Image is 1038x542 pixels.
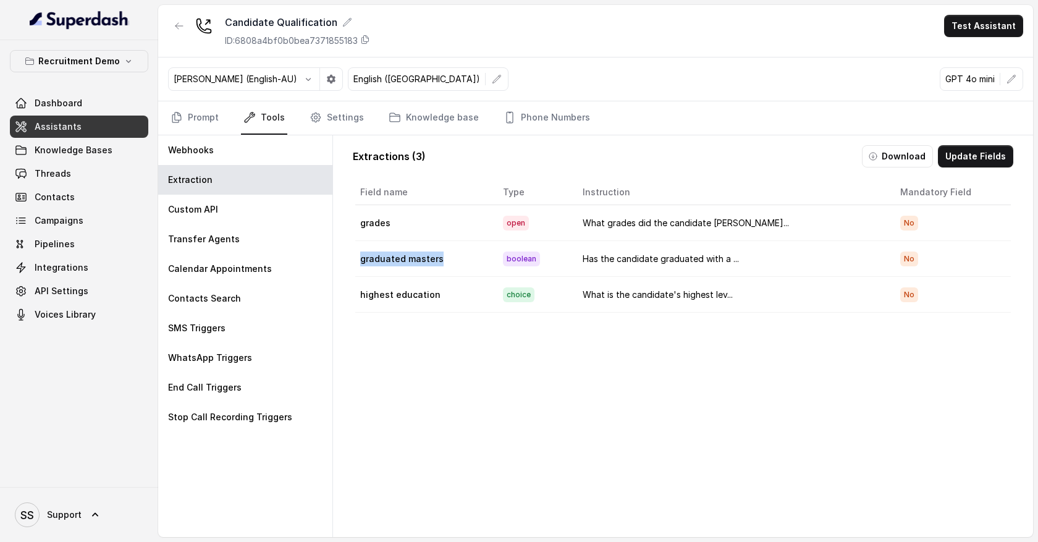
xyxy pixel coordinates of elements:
th: Field name [355,180,493,205]
p: Extraction [168,174,213,186]
button: Update Fields [938,145,1013,167]
button: Test Assistant [944,15,1023,37]
a: Assistants [10,116,148,138]
text: SS [20,509,34,522]
a: Threads [10,163,148,185]
button: Recruitment Demo [10,50,148,72]
a: Pipelines [10,233,148,255]
span: No [900,252,918,266]
p: Custom API [168,203,218,216]
p: WhatsApp Triggers [168,352,252,364]
span: Campaigns [35,214,83,227]
td: What is the candidate's highest lev... [573,277,890,313]
a: Dashboard [10,92,148,114]
p: [PERSON_NAME] (English-AU) [174,73,297,85]
th: Mandatory Field [890,180,1011,205]
p: Stop Call Recording Triggers [168,411,292,423]
td: graduated masters [355,241,493,277]
a: Knowledge base [386,101,481,135]
a: Prompt [168,101,221,135]
span: Pipelines [35,238,75,250]
td: highest education [355,277,493,313]
p: End Call Triggers [168,381,242,394]
p: Transfer Agents [168,233,240,245]
p: English ([GEOGRAPHIC_DATA]) [353,73,480,85]
a: Campaigns [10,210,148,232]
a: Phone Numbers [501,101,593,135]
p: Contacts Search [168,292,241,305]
a: API Settings [10,280,148,302]
div: Candidate Qualification [225,15,370,30]
td: What grades did the candidate [PERSON_NAME]... [573,205,890,241]
span: boolean [503,252,540,266]
p: Recruitment Demo [38,54,120,69]
a: Voices Library [10,303,148,326]
th: Type [493,180,573,205]
span: No [900,287,918,302]
span: choice [503,287,534,302]
span: API Settings [35,285,88,297]
span: Voices Library [35,308,96,321]
span: open [503,216,529,231]
span: Assistants [35,121,82,133]
th: Instruction [573,180,890,205]
p: Calendar Appointments [168,263,272,275]
span: Integrations [35,261,88,274]
a: Contacts [10,186,148,208]
a: Settings [307,101,366,135]
nav: Tabs [168,101,1023,135]
p: GPT 4o mini [945,73,995,85]
a: Support [10,498,148,532]
span: No [900,216,918,231]
span: Contacts [35,191,75,203]
span: Knowledge Bases [35,144,112,156]
a: Integrations [10,256,148,279]
td: Has the candidate graduated with a ... [573,241,890,277]
span: Dashboard [35,97,82,109]
td: grades [355,205,493,241]
p: Extractions ( 3 ) [353,149,426,164]
p: ID: 6808a4bf0b0bea7371855183 [225,35,358,47]
span: Support [47,509,82,521]
button: Download [862,145,933,167]
a: Tools [241,101,287,135]
p: SMS Triggers [168,322,226,334]
img: light.svg [30,10,129,30]
a: Knowledge Bases [10,139,148,161]
p: Webhooks [168,144,214,156]
span: Threads [35,167,71,180]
